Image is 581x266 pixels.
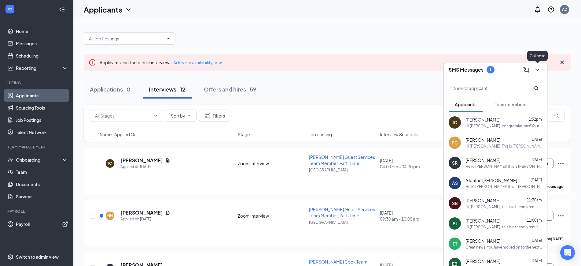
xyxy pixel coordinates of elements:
[16,190,68,203] a: Surveys
[16,25,68,37] a: Home
[89,35,163,42] input: All Job Postings
[557,160,564,167] svg: Ellipses
[16,126,68,138] a: Talent Network
[89,59,96,66] svg: Error
[465,184,542,189] div: Hello [PERSON_NAME]! This is [PERSON_NAME] with [PERSON_NAME] Owensboro! Are you still interested...
[149,85,186,93] div: Interviews · 12
[531,157,542,162] span: [DATE]
[465,117,500,123] span: [PERSON_NAME]
[452,180,458,186] div: AS
[465,245,542,250] div: Great news! You have moved on to the next stage of the application: Hiring Complete. We will reac...
[449,66,484,73] h3: SMS Messages
[7,157,13,163] svg: UserCheck
[309,220,376,225] p: [GEOGRAPHIC_DATA]
[554,113,559,118] svg: MagnifyingGlass
[309,131,332,137] span: Job posting
[120,157,163,164] h5: [PERSON_NAME]
[527,51,548,61] div: Collapse
[7,254,13,260] svg: Settings
[199,110,230,122] button: Filter Filters
[380,131,418,137] span: Interview Schedule
[165,210,170,215] svg: Document
[531,258,542,263] span: [DATE]
[452,140,458,146] div: PC
[108,161,112,166] div: IC
[309,167,376,173] p: [GEOGRAPHIC_DATA]
[531,137,542,142] span: [DATE]
[452,160,458,166] div: SR
[562,7,567,12] div: AD
[171,114,185,118] span: Sort by
[16,89,68,102] a: Applicants
[173,60,222,65] a: Add your availability now
[7,6,13,12] svg: WorkstreamLogo
[380,157,447,170] div: [DATE]
[16,50,68,62] a: Scheduling
[465,224,542,230] div: Hi [PERSON_NAME], this is a friendly reminder. Your online Zoom interview with [PERSON_NAME] for ...
[238,213,305,219] div: Zoom Interview
[186,113,191,118] svg: ChevronDown
[551,237,564,241] b: [DATE]
[547,6,555,13] svg: QuestionInfo
[16,218,68,230] a: PayrollExternalLink
[495,102,526,107] span: Team members
[541,184,564,189] b: 18 hours ago
[527,198,542,202] span: 11:30am
[531,238,542,243] span: [DATE]
[120,209,163,216] h5: [PERSON_NAME]
[380,216,447,222] span: 09:30 am - 10:00 am
[120,164,170,170] div: Applied on [DATE]
[453,241,457,247] div: ET
[204,112,211,119] svg: Filter
[465,137,500,143] span: [PERSON_NAME]
[84,4,122,15] h1: Applicants
[165,158,170,163] svg: Document
[7,209,67,214] div: Payroll
[125,6,132,13] svg: ChevronDown
[309,207,375,218] span: [PERSON_NAME] Guest Services Team Member, Part-Time
[489,67,492,72] div: 1
[59,6,65,13] svg: Collapse
[90,85,131,93] div: Applications · 0
[453,119,457,126] div: IC
[455,102,476,107] span: Applicants
[204,85,256,93] div: Offers and hires · 59
[380,210,447,222] div: [DATE]
[529,117,542,122] span: 1:52pm
[527,218,542,223] span: 11:00am
[452,200,458,206] div: SB
[557,212,564,219] svg: Ellipses
[16,102,68,114] a: Sourcing Tools
[166,110,197,122] button: Sort byChevronDown
[100,60,222,65] span: Applicants can't schedule interviews.
[453,220,457,227] div: BJ
[534,86,539,91] svg: MagnifyingGlass
[380,163,447,170] span: 04:00 pm - 04:30 pm
[238,131,250,137] span: Stage
[531,178,542,182] span: [DATE]
[465,238,500,244] span: [PERSON_NAME]
[153,113,158,118] svg: ChevronDown
[465,157,500,163] span: [PERSON_NAME]
[238,160,305,167] div: Zoom Interview
[16,166,68,178] a: Team
[7,80,67,85] div: Hiring
[465,258,500,264] span: [PERSON_NAME]
[523,66,530,73] svg: ComposeMessage
[521,65,531,75] button: ComposeMessage
[16,254,59,260] div: Switch to admin view
[465,164,542,169] div: Hello [PERSON_NAME]! This is [PERSON_NAME] with [PERSON_NAME] Owensboro! We see that you applied ...
[107,213,113,218] div: NM
[465,197,500,204] span: [PERSON_NAME]
[7,144,67,150] div: Team Management
[309,154,375,166] span: [PERSON_NAME] Guest Services Team Member, Part-Time
[532,65,542,75] button: ChevronDown
[16,157,63,163] div: Onboarding
[465,123,542,129] div: Hi [PERSON_NAME], congratulations! Your online Zoom interview with [PERSON_NAME] for [PERSON_NAME...
[534,66,541,73] svg: ChevronDown
[16,65,68,71] div: Reporting
[560,245,575,260] div: Open Intercom Messenger
[95,112,151,119] input: All Stages
[16,114,68,126] a: Job Postings
[7,65,13,71] svg: Analysis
